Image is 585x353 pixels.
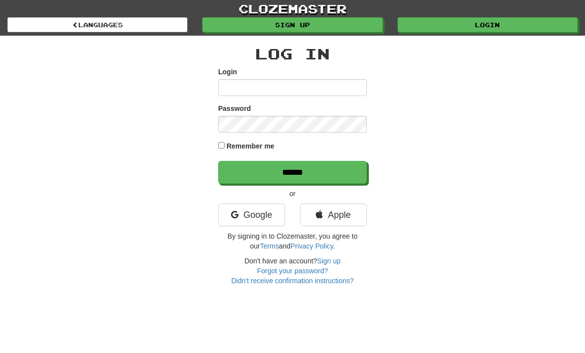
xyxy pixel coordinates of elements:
a: Privacy Policy [291,242,333,250]
a: Sign up [317,257,341,265]
label: Login [218,67,237,77]
p: By signing in to Clozemaster, you agree to our and . [218,231,367,251]
a: Terms [260,242,279,250]
a: Languages [7,17,187,32]
div: Don't have an account? [218,256,367,286]
a: Login [398,17,578,32]
a: Didn't receive confirmation instructions? [231,277,353,285]
p: or [218,189,367,199]
a: Sign up [202,17,382,32]
a: Google [218,203,285,226]
h2: Log In [218,46,367,62]
a: Apple [300,203,367,226]
a: Forgot your password? [257,267,328,275]
label: Remember me [227,141,275,151]
label: Password [218,103,251,113]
